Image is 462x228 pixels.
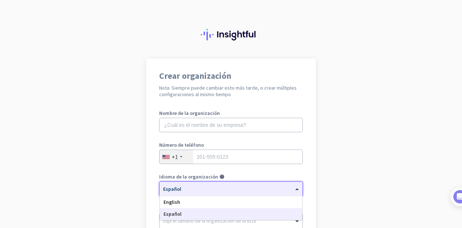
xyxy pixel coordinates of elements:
[159,142,303,147] label: Número de teléfono
[159,150,303,164] input: 201-555-0123
[172,153,178,160] div: +1
[159,85,303,98] h2: Nota: Siempre puede cambiar esto más tarde, o crear múltiples configuraciones al mismo tiempo
[159,118,303,132] input: ¿Cuál es el nombre de su empresa?
[160,196,302,220] div: Options List
[164,211,182,217] span: Español
[164,199,180,205] span: English
[159,206,303,211] label: Tamaño de la organización (opcional)
[219,174,225,179] i: help
[159,111,303,116] label: Nombre de la organización
[159,174,218,179] label: Idioma de la organización
[159,72,303,80] h1: Crear organización
[201,29,261,40] img: Insightful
